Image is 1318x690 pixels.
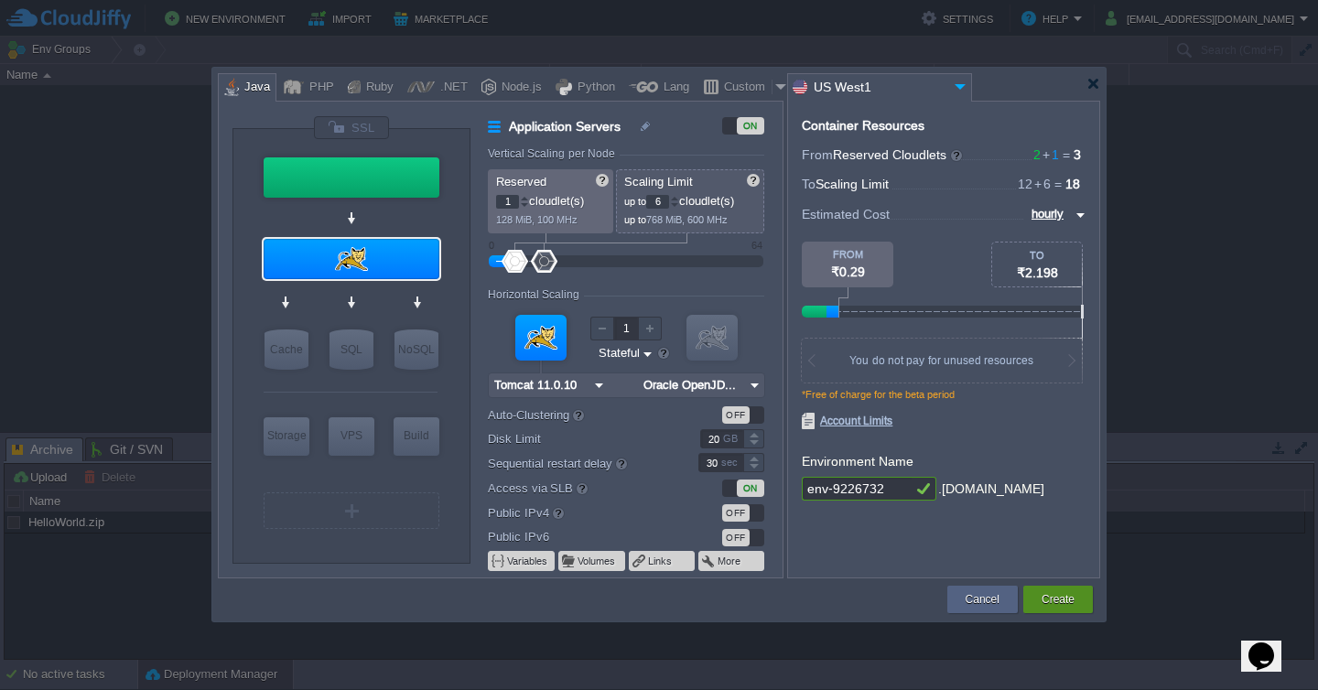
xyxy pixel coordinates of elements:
[751,240,762,251] div: 64
[435,74,468,102] div: .NET
[496,189,607,209] p: cloudlet(s)
[329,329,373,370] div: SQL Databases
[572,74,615,102] div: Python
[722,406,750,424] div: OFF
[624,196,646,207] span: up to
[624,214,646,225] span: up to
[1241,617,1300,672] iframe: chat widget
[648,554,674,568] button: Links
[718,554,742,568] button: More
[1018,177,1032,191] span: 12
[802,147,833,162] span: From
[831,264,865,279] span: ₹0.29
[488,147,620,160] div: Vertical Scaling per Node
[329,329,373,370] div: SQL
[394,417,439,456] div: Build Node
[966,590,999,609] button: Cancel
[802,204,890,224] span: Estimated Cost
[646,214,728,225] span: 768 MiB, 600 MHz
[723,430,741,447] div: GB
[304,74,334,102] div: PHP
[489,240,494,251] div: 0
[264,417,309,456] div: Storage Containers
[1032,177,1051,191] span: 6
[264,492,439,529] div: Create New Layer
[488,404,674,425] label: Auto-Clustering
[1017,265,1058,280] span: ₹2.198
[1033,147,1041,162] span: 2
[737,480,764,497] div: ON
[488,429,674,448] label: Disk Limit
[624,189,758,209] p: cloudlet(s)
[394,329,438,370] div: NoSQL Databases
[329,417,374,456] div: Elastic VPS
[264,157,439,198] div: Load Balancer
[992,250,1082,261] div: TO
[802,249,893,260] div: FROM
[361,74,394,102] div: Ruby
[802,389,1086,413] div: *Free of charge for the beta period
[488,478,674,498] label: Access via SLB
[488,502,674,523] label: Public IPv4
[737,117,764,135] div: ON
[624,175,693,189] span: Scaling Limit
[264,417,309,454] div: Storage
[496,74,542,102] div: Node.js
[488,288,584,301] div: Horizontal Scaling
[722,529,750,546] div: OFF
[833,147,964,162] span: Reserved Cloudlets
[496,175,546,189] span: Reserved
[496,214,578,225] span: 128 MiB, 100 MHz
[816,177,889,191] span: Scaling Limit
[488,453,674,473] label: Sequential restart delay
[721,454,741,471] div: sec
[938,477,1044,501] div: .[DOMAIN_NAME]
[658,74,689,102] div: Lang
[394,329,438,370] div: NoSQL
[802,119,924,133] div: Container Resources
[722,504,750,522] div: OFF
[1074,147,1081,162] span: 3
[264,239,439,279] div: Application Servers
[718,74,772,102] div: Custom
[329,417,374,454] div: VPS
[1041,147,1059,162] span: 1
[1059,147,1074,162] span: =
[1051,177,1065,191] span: =
[802,177,816,191] span: To
[394,417,439,454] div: Build
[1032,177,1043,191] span: +
[1065,177,1080,191] span: 18
[488,527,674,546] label: Public IPv6
[802,454,913,469] label: Environment Name
[802,413,892,429] span: Account Limits
[578,554,617,568] button: Volumes
[507,554,549,568] button: Variables
[1042,590,1075,609] button: Create
[239,74,270,102] div: Java
[265,329,308,370] div: Cache
[1041,147,1052,162] span: +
